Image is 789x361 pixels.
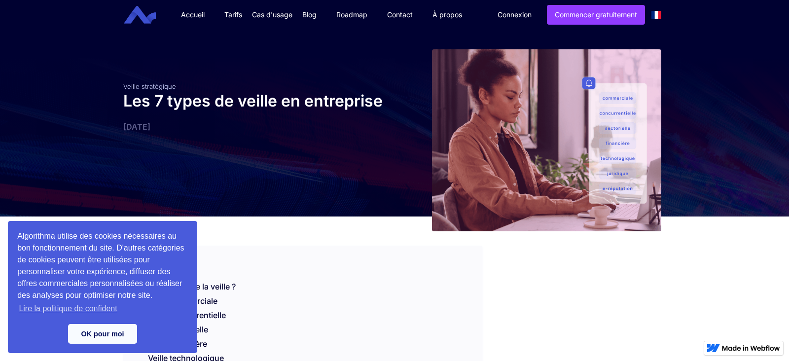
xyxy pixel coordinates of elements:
[490,5,539,24] a: Connexion
[123,122,390,132] div: [DATE]
[547,5,645,25] a: Commencer gratuitement
[8,221,197,353] div: cookieconsent
[123,82,390,90] div: Veille stratégique
[722,345,780,351] img: Made in Webflow
[123,90,390,112] h1: Les 7 types de veille en entreprise
[252,10,292,20] div: Cas d'usage
[17,230,188,316] span: Algorithma utilise des cookies nécessaires au bon fonctionnement du site. D'autres catégories de ...
[68,324,137,344] a: dismiss cookie message
[131,6,163,24] a: home
[17,301,119,316] a: learn more about cookies
[123,246,482,272] div: SOMMAIRE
